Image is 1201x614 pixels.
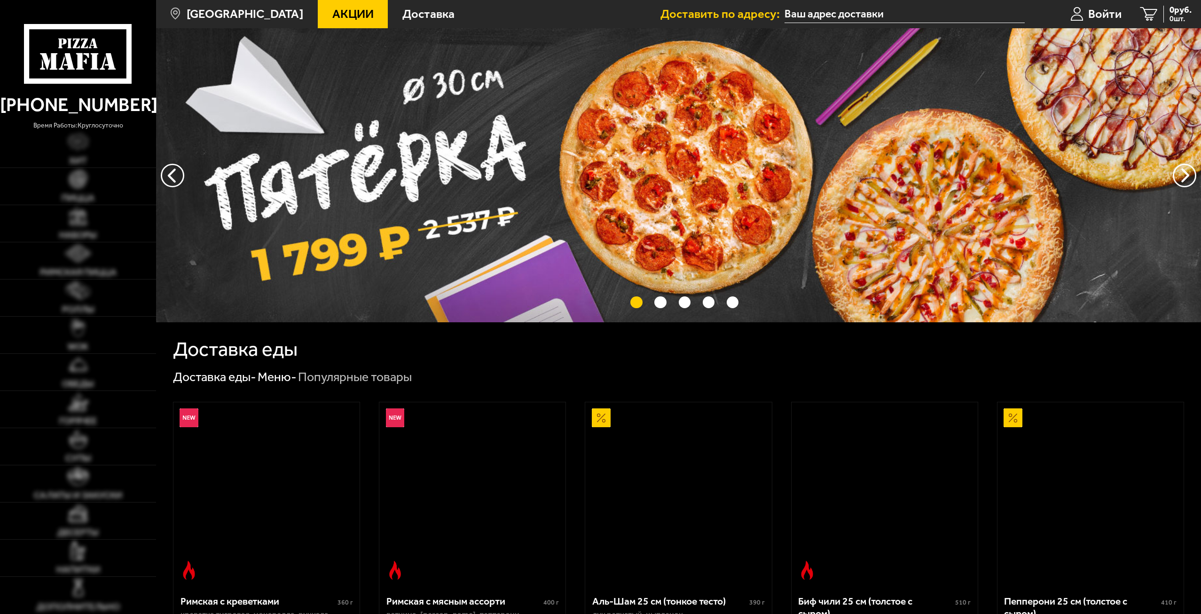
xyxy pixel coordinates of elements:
img: Острое блюдо [386,561,405,580]
span: 510 г [955,598,971,606]
button: точки переключения [679,296,691,309]
a: Острое блюдоБиф чили 25 см (толстое с сыром) [792,402,978,586]
span: [GEOGRAPHIC_DATA] [187,8,303,20]
a: Доставка еды- [173,369,256,384]
a: АкционныйПепперони 25 см (толстое с сыром) [997,402,1184,586]
span: Супы [65,454,91,463]
span: Напитки [56,565,100,574]
div: Популярные товары [298,369,412,385]
span: WOK [68,342,88,351]
img: Острое блюдо [798,561,816,580]
button: предыдущий [1173,164,1196,187]
a: НовинкаОстрое блюдоРимская с мясным ассорти [379,402,565,586]
a: Меню- [258,369,297,384]
span: 400 г [543,598,559,606]
span: Доставка [402,8,455,20]
span: Наборы [59,231,97,240]
span: Римская пицца [40,268,117,277]
button: точки переключения [654,296,667,309]
button: следующий [161,164,184,187]
button: точки переключения [630,296,643,309]
span: Акции [332,8,374,20]
span: Салаты и закуски [34,491,122,500]
span: Десерты [57,528,99,537]
button: точки переключения [703,296,715,309]
button: точки переключения [727,296,739,309]
div: Римская с креветками [181,595,335,607]
a: АкционныйАль-Шам 25 см (тонкое тесто) [585,402,771,586]
div: Аль-Шам 25 см (тонкое тесто) [592,595,747,607]
div: Римская с мясным ассорти [386,595,541,607]
span: Хит [69,156,87,166]
span: Обеды [62,379,94,389]
img: Острое блюдо [180,561,198,580]
img: Акционный [592,408,611,427]
a: НовинкаОстрое блюдоРимская с креветками [173,402,360,586]
span: Дополнительно [37,602,120,612]
span: Роллы [62,305,94,314]
span: 0 руб. [1170,6,1192,15]
span: 0 шт. [1170,15,1192,23]
h1: Доставка еды [173,339,298,359]
span: Доставить по адресу: [660,8,785,20]
input: Ваш адрес доставки [785,6,1025,23]
span: 390 г [749,598,765,606]
span: Пицца [62,193,94,203]
img: Акционный [1004,408,1022,427]
img: Новинка [180,408,198,427]
span: Горячее [59,416,97,426]
span: 410 г [1161,598,1177,606]
img: Новинка [386,408,405,427]
span: Войти [1088,8,1122,20]
span: 360 г [338,598,353,606]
